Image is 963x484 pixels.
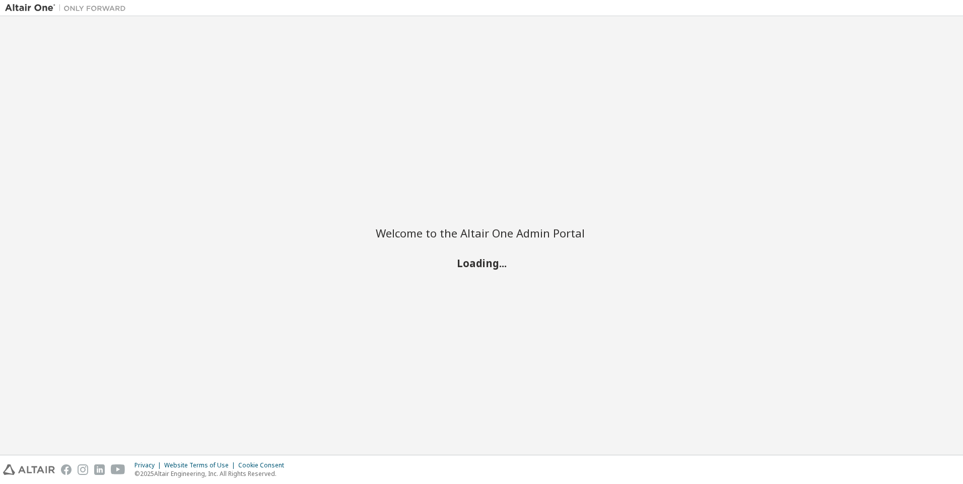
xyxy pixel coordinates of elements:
[164,461,238,469] div: Website Terms of Use
[94,464,105,475] img: linkedin.svg
[3,464,55,475] img: altair_logo.svg
[61,464,72,475] img: facebook.svg
[376,257,587,270] h2: Loading...
[111,464,125,475] img: youtube.svg
[78,464,88,475] img: instagram.svg
[238,461,290,469] div: Cookie Consent
[5,3,131,13] img: Altair One
[134,469,290,478] p: © 2025 Altair Engineering, Inc. All Rights Reserved.
[376,226,587,240] h2: Welcome to the Altair One Admin Portal
[134,461,164,469] div: Privacy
